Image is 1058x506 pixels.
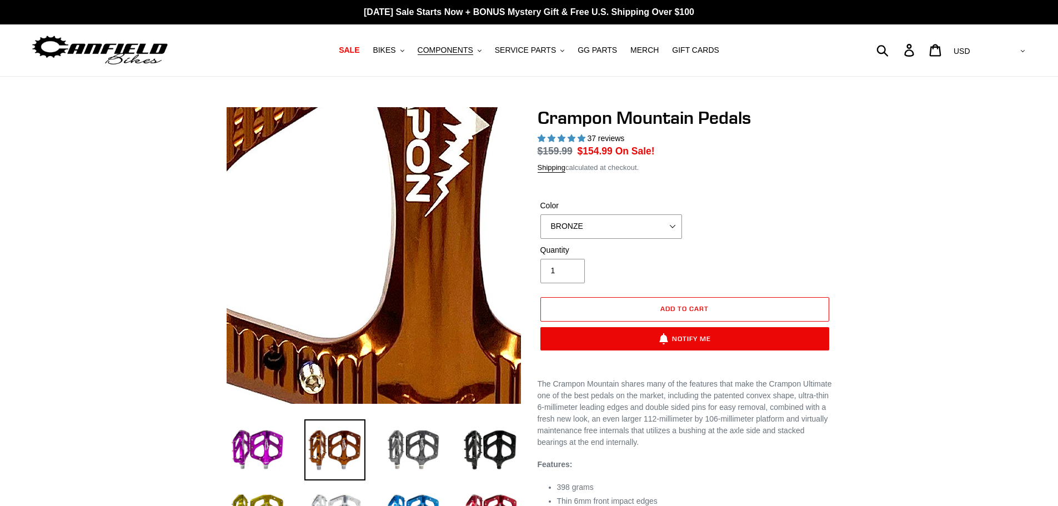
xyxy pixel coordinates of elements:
[625,43,664,58] a: MERCH
[538,162,832,173] div: calculated at checkout.
[882,38,911,62] input: Search
[578,46,617,55] span: GG PARTS
[578,146,613,157] span: $154.99
[540,244,682,256] label: Quantity
[367,43,409,58] button: BIKES
[538,107,832,128] h1: Crampon Mountain Pedals
[460,419,521,480] img: Load image into Gallery viewer, stealth
[339,46,359,55] span: SALE
[373,46,395,55] span: BIKES
[538,146,573,157] span: $159.99
[538,460,573,469] strong: Features:
[31,33,169,68] img: Canfield Bikes
[304,419,365,480] img: Load image into Gallery viewer, bronze
[615,144,655,158] span: On Sale!
[540,327,829,350] button: Notify Me
[227,419,288,480] img: Load image into Gallery viewer, purple
[587,134,624,143] span: 37 reviews
[412,43,487,58] button: COMPONENTS
[382,419,443,480] img: Load image into Gallery viewer, grey
[538,378,832,448] p: The Crampon Mountain shares many of the features that make the Crampon Ultimate one of the best p...
[557,482,832,493] li: 398 grams
[630,46,659,55] span: MERCH
[660,304,709,313] span: Add to cart
[538,134,588,143] span: 4.97 stars
[572,43,623,58] a: GG PARTS
[333,43,365,58] a: SALE
[418,46,473,55] span: COMPONENTS
[538,163,566,173] a: Shipping
[489,43,570,58] button: SERVICE PARTS
[540,200,682,212] label: Color
[495,46,556,55] span: SERVICE PARTS
[672,46,719,55] span: GIFT CARDS
[540,297,829,322] button: Add to cart
[666,43,725,58] a: GIFT CARDS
